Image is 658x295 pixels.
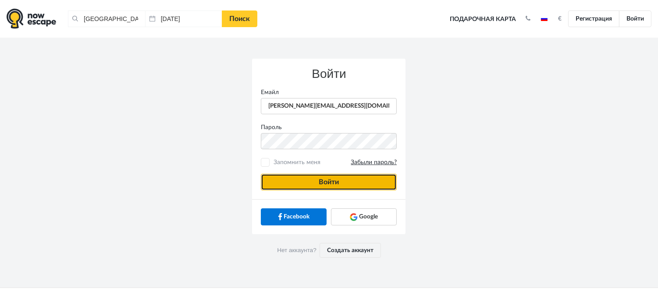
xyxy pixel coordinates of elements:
[320,243,381,258] a: Создать аккаунт
[254,123,403,132] label: Пароль
[447,10,519,29] a: Подарочная карта
[261,174,397,190] button: Войти
[271,158,397,167] span: Запомнить меня
[145,11,222,27] input: Дата
[68,11,145,27] input: Город или название квеста
[568,11,619,27] a: Регистрация
[619,11,651,27] a: Войти
[554,14,566,23] button: €
[261,67,397,81] h3: Войти
[254,88,403,97] label: Емайл
[263,160,268,165] input: Запомнить меняЗабыли пароль?
[252,234,405,267] div: Нет аккаунта?
[359,212,378,221] span: Google
[261,208,327,225] a: Facebook
[331,208,397,225] a: Google
[351,158,397,167] a: Забыли пароль?
[541,17,548,21] img: ru.jpg
[7,8,56,29] img: logo
[222,11,257,27] a: Поиск
[558,16,562,22] strong: €
[284,212,309,221] span: Facebook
